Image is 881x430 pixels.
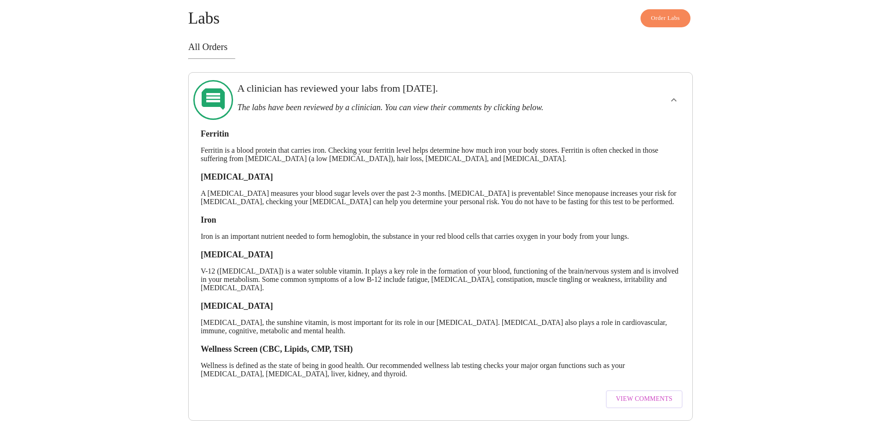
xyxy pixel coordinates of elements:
[201,232,680,241] p: Iron is an important nutrient needed to form hemoglobin, the substance in your red blood cells th...
[201,215,680,225] h3: Iron
[651,13,680,24] span: Order Labs
[663,89,685,111] button: show more
[641,9,691,27] button: Order Labs
[237,82,595,94] h3: A clinician has reviewed your labs from [DATE].
[201,146,680,163] p: Ferritin is a blood protein that carries iron. Checking your ferritin level helps determine how m...
[237,103,595,112] h3: The labs have been reviewed by a clinician. You can view their comments by clicking below.
[201,189,680,206] p: A [MEDICAL_DATA] measures your blood sugar levels over the past 2-3 months. [MEDICAL_DATA] is pre...
[616,393,672,405] span: View Comments
[188,42,693,52] h3: All Orders
[201,361,680,378] p: Wellness is defined as the state of being in good health. Our recommended wellness lab testing ch...
[201,129,680,139] h3: Ferritin
[201,344,680,354] h3: Wellness Screen (CBC, Lipids, CMP, TSH)
[201,172,680,182] h3: [MEDICAL_DATA]
[201,267,680,292] p: V-12 ([MEDICAL_DATA]) is a water soluble vitamin. It plays a key role in the formation of your bl...
[606,390,683,408] button: View Comments
[201,250,680,260] h3: [MEDICAL_DATA]
[188,9,693,28] h4: Labs
[201,318,680,335] p: [MEDICAL_DATA], the sunshine vitamin, is most important for its role in our [MEDICAL_DATA]. [MEDI...
[201,301,680,311] h3: [MEDICAL_DATA]
[604,386,685,413] a: View Comments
